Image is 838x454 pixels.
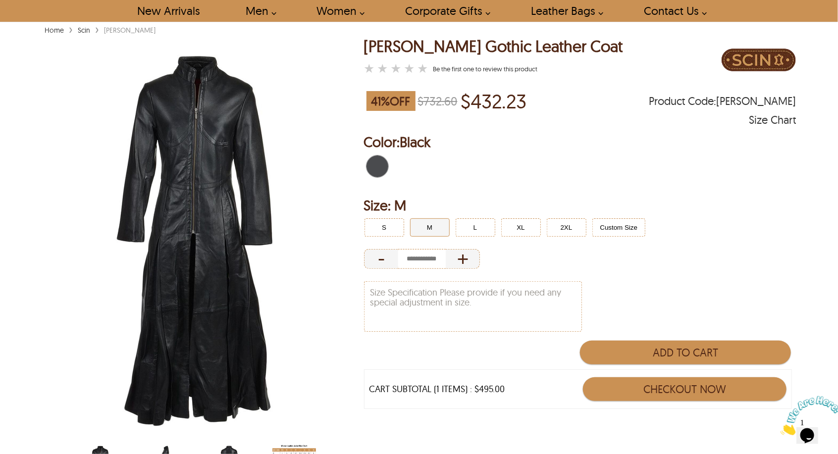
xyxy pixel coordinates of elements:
[433,65,538,73] a: Nyla Gothic Leather Coat }
[364,196,796,215] h2: Selected Filter by Size: M
[501,218,541,237] button: Click to select XL
[579,414,791,436] iframe: PayPal
[461,90,527,112] p: Price of $432.23
[364,249,398,269] div: Decrease Quantity of Item
[42,38,363,439] img: scin-13177w-black.jpg
[364,132,796,152] h2: Selected Color: by Black
[377,63,388,73] label: 2 rating
[777,392,838,439] iframe: chat widget
[404,63,415,73] label: 4 rating
[649,96,796,106] span: Product Code: NYLA
[364,62,431,76] a: Nyla Gothic Leather Coat }
[400,133,431,151] span: Black
[42,26,66,35] a: Home
[583,377,786,401] button: Checkout Now
[367,91,416,111] span: 41 % OFF
[364,38,623,55] h1: Nyla Gothic Leather Coat
[418,63,428,73] label: 5 rating
[722,38,796,85] a: Brand Logo PDP Image
[722,38,796,82] img: Brand Logo PDP Image
[75,26,93,35] a: Scin
[4,4,65,43] img: Chat attention grabber
[592,218,646,237] button: Click to select Custom Size
[580,341,791,364] button: Add to Cart
[391,63,402,73] label: 3 rating
[410,218,450,237] button: Click to select M
[364,38,623,55] div: [PERSON_NAME] Gothic Leather Coat
[102,25,158,35] div: [PERSON_NAME]
[365,218,404,237] button: Click to select S
[364,153,391,180] div: Black
[418,94,458,108] strike: $732.60
[95,20,99,38] span: ›
[364,63,375,73] label: 1 rating
[69,20,73,38] span: ›
[547,218,586,237] button: Click to select 2XL
[456,218,495,237] button: Click to select L
[365,282,581,331] textarea: Size Specification Please provide if you need any special adjustment in size.
[446,249,480,269] div: Increase Quantity of Item
[369,384,505,394] div: CART SUBTOTAL (1 ITEMS) : $495.00
[749,115,796,125] div: Size Chart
